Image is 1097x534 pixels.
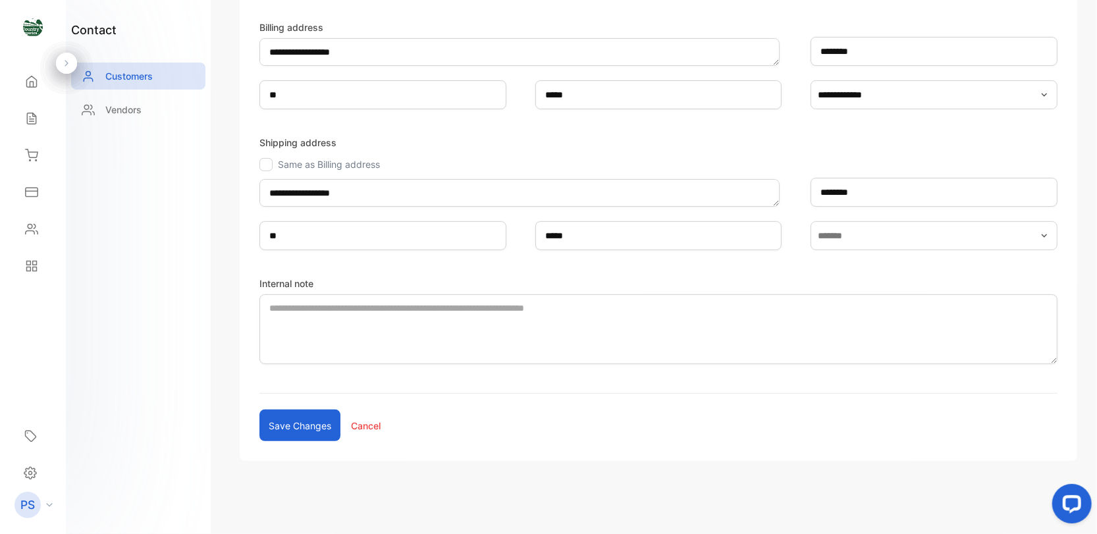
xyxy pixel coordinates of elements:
[105,103,142,117] p: Vendors
[20,496,35,514] p: PS
[278,159,380,170] label: Same as Billing address
[351,419,381,433] p: Cancel
[259,277,1057,290] label: Internal note
[105,69,153,83] p: Customers
[71,96,205,123] a: Vendors
[259,136,1057,149] p: Shipping address
[71,21,117,39] h1: contact
[259,410,340,441] button: Save changes
[71,63,205,90] a: Customers
[23,17,43,37] img: logo
[1042,479,1097,534] iframe: LiveChat chat widget
[259,20,782,34] label: Billing address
